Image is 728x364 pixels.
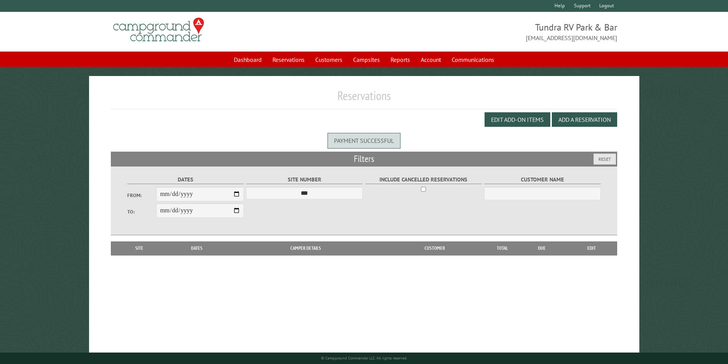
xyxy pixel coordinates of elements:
button: Edit Add-on Items [485,112,550,127]
th: Dates [164,241,230,255]
small: © Campground Commander LLC. All rights reserved. [321,356,407,361]
a: Dashboard [229,52,266,67]
th: Customer [382,241,487,255]
label: To: [127,208,156,215]
a: Communications [447,52,499,67]
a: Customers [311,52,347,67]
img: Campground Commander [111,15,206,45]
div: Payment successful [328,133,400,148]
label: Customer Name [484,175,601,184]
th: Edit [566,241,618,255]
button: Add a Reservation [552,112,617,127]
th: Camper Details [230,241,382,255]
span: Tundra RV Park & Bar [EMAIL_ADDRESS][DOMAIN_NAME] [364,21,618,42]
th: Due [518,241,566,255]
h2: Filters [111,152,618,166]
th: Total [487,241,518,255]
a: Reports [386,52,415,67]
a: Campsites [349,52,384,67]
label: Include Cancelled Reservations [365,175,482,184]
button: Reset [593,154,616,165]
th: Site [115,241,164,255]
label: Dates [127,175,244,184]
a: Account [416,52,446,67]
label: Site Number [246,175,363,184]
label: From: [127,192,156,199]
a: Reservations [268,52,309,67]
h1: Reservations [111,88,618,109]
